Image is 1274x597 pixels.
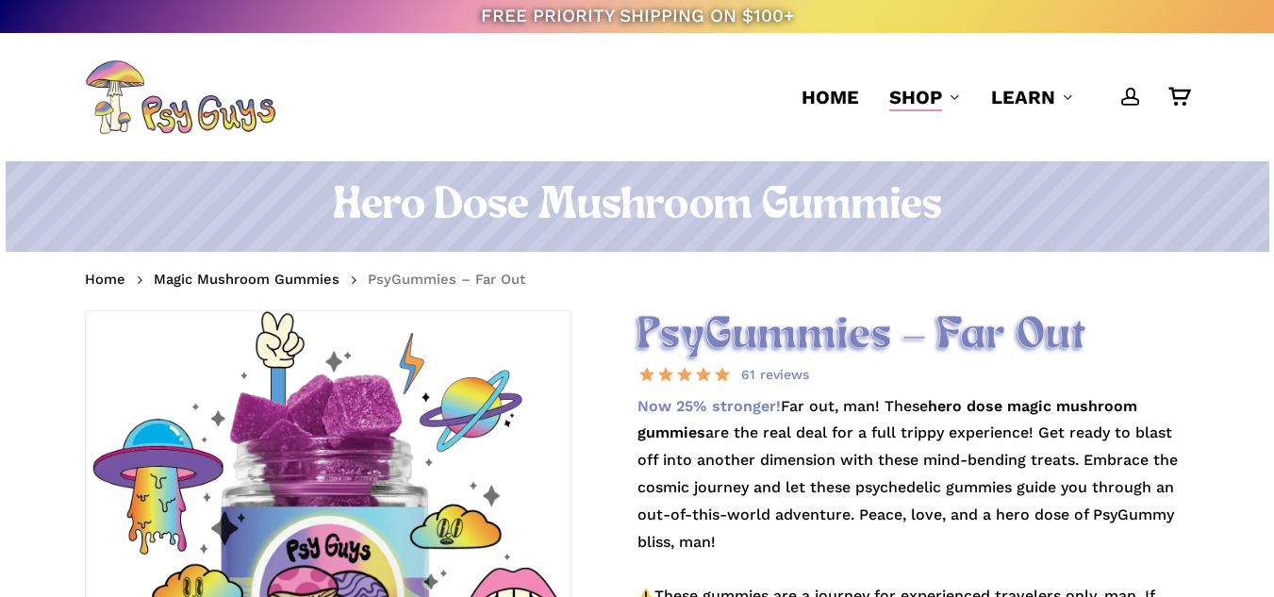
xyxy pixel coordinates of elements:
[991,84,1074,110] a: Learn
[1168,87,1189,108] a: Cart
[889,86,942,108] span: Shop
[154,270,339,289] a: Magic Mushroom Gummies
[368,271,525,288] span: PsyGummies – Far Out
[786,33,1189,161] nav: Main Menu
[85,270,125,289] a: Home
[85,59,275,135] img: PsyGuys
[637,397,781,415] strong: Now 25% stronger!
[637,310,1190,362] h2: PsyGummies – Far Out
[802,84,859,110] a: Home
[85,180,1189,233] h1: Hero Dose Mushroom Gummies
[991,86,1055,108] span: Learn
[889,84,961,110] a: Shop
[802,86,859,108] span: Home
